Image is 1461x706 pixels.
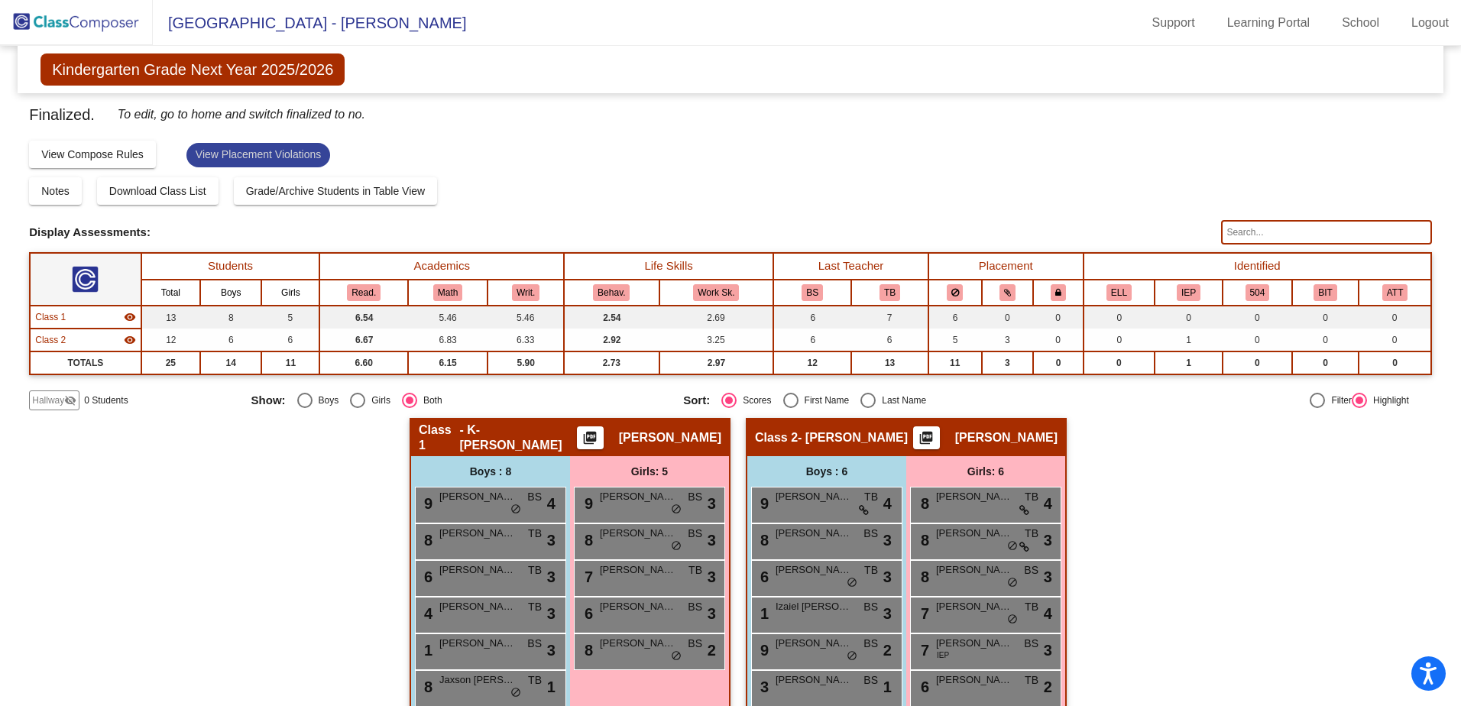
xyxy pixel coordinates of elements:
span: do_not_disturb_alt [1007,540,1018,552]
button: ATT [1382,284,1408,301]
span: TB [528,599,542,615]
span: View Compose Rules [41,148,144,160]
span: 4 [547,492,556,515]
td: 0 [982,306,1034,329]
span: do_not_disturb_alt [847,650,857,662]
span: TB [864,489,878,505]
a: Learning Portal [1215,11,1323,35]
span: 3 [708,602,716,625]
span: Finalized. [29,102,95,127]
div: Both [417,393,442,407]
td: 6 [200,329,261,351]
td: 6 [773,306,851,329]
button: Behav. [593,284,630,301]
div: First Name [799,393,850,407]
td: 0 [1359,351,1430,374]
span: 3 [883,602,892,625]
span: 8 [756,532,769,549]
span: BS [863,636,878,652]
span: TB [1025,526,1038,542]
span: 8 [420,678,432,695]
input: Search... [1221,220,1431,245]
span: 3 [547,565,556,588]
td: 5.46 [408,306,488,329]
td: 11 [928,351,982,374]
th: Identified [1084,253,1431,280]
td: 12 [773,351,851,374]
td: 11 [261,351,319,374]
th: Attendance concern (more than 18 days absent) [1359,280,1430,306]
mat-radio-group: Select an option [683,393,1104,408]
span: BS [688,599,702,615]
span: do_not_disturb_alt [671,540,682,552]
mat-icon: visibility_off [64,394,76,406]
button: BS [802,284,823,301]
td: 7 [851,306,928,329]
span: TB [528,526,542,542]
span: [PERSON_NAME] [600,489,676,504]
span: [PERSON_NAME] [439,526,516,541]
th: Academics [319,253,564,280]
span: Grade/Archive Students in Table View [246,185,426,197]
span: BS [863,526,878,542]
td: 6.67 [319,329,407,351]
span: Kindergarten Grade Next Year 2025/2026 [40,53,345,86]
th: Keep with students [982,280,1034,306]
span: TB [528,562,542,578]
td: 14 [200,351,261,374]
span: 3 [756,678,769,695]
span: 3 [547,639,556,662]
div: Boys : 8 [411,456,570,487]
td: 0 [1223,329,1292,351]
button: Read. [347,284,381,301]
span: 3 [883,565,892,588]
span: do_not_disturb_alt [671,650,682,662]
span: [PERSON_NAME] [955,430,1058,445]
button: View Compose Rules [29,141,156,168]
span: [PERSON_NAME] [936,562,1012,578]
td: 3 [982,329,1034,351]
button: ELL [1106,284,1132,301]
span: 3 [708,492,716,515]
div: Filter [1325,393,1352,407]
span: [PERSON_NAME] [936,526,1012,541]
td: Jodi Smith - K-Smith [30,329,141,351]
th: Building Intervention Team [1292,280,1359,306]
td: 0 [1084,351,1155,374]
span: [PERSON_NAME] [600,526,676,541]
td: 0 [1292,306,1359,329]
td: 0 [1033,329,1084,351]
td: 0 [1155,306,1223,329]
span: Class 2 [755,430,798,445]
span: 1 [547,675,556,698]
span: BS [863,599,878,615]
span: 7 [581,568,593,585]
td: 6 [261,329,319,351]
span: 3 [883,529,892,552]
td: 6.83 [408,329,488,351]
span: BS [1024,562,1038,578]
td: 0 [1292,329,1359,351]
span: Class 2 [35,333,66,347]
span: [PERSON_NAME] [600,636,676,651]
span: 8 [917,568,929,585]
span: TB [688,562,702,578]
td: Chaisley Lamm - K-Lamm [30,306,141,329]
td: 0 [1223,351,1292,374]
span: 0 Students [84,393,128,407]
span: 1 [420,642,432,659]
span: [PERSON_NAME] [936,489,1012,504]
span: [PERSON_NAME] [600,562,676,578]
span: 8 [917,532,929,549]
span: 2 [883,639,892,662]
span: BS [688,526,702,542]
td: 2.97 [659,351,774,374]
div: Last Name [876,393,926,407]
span: Hallway [32,393,64,407]
span: 2 [708,639,716,662]
span: do_not_disturb_alt [1007,577,1018,589]
th: Bekah Soduerlund [773,280,851,306]
td: 2.69 [659,306,774,329]
td: 1 [1155,329,1223,351]
span: do_not_disturb_alt [1007,614,1018,626]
